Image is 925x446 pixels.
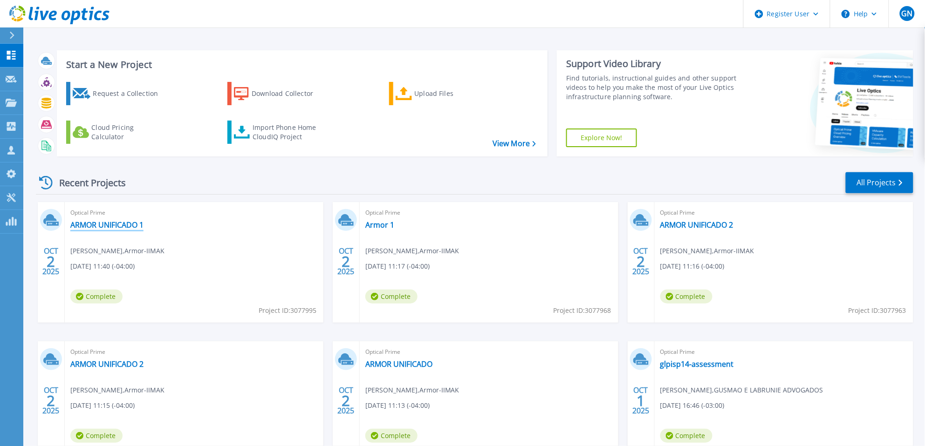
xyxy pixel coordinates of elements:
[337,384,355,418] div: OCT 2025
[70,220,144,230] a: ARMOR UNIFICADO 1
[365,385,459,395] span: [PERSON_NAME] , Armor-IIMAK
[70,429,123,443] span: Complete
[42,384,60,418] div: OCT 2025
[660,290,713,304] span: Complete
[365,220,394,230] a: Armor 1
[566,74,748,101] div: Find tutorials, instructional guides and other support videos to help you make the most of your L...
[660,400,725,411] span: [DATE] 16:46 (-03:00)
[70,400,135,411] span: [DATE] 11:15 (-04:00)
[365,261,430,271] span: [DATE] 11:17 (-04:00)
[849,305,906,316] span: Project ID: 3077963
[660,429,713,443] span: Complete
[337,244,355,278] div: OCT 2025
[415,84,489,103] div: Upload Files
[846,172,913,193] a: All Projects
[227,82,331,105] a: Download Collector
[365,290,418,304] span: Complete
[566,58,748,70] div: Support Video Library
[389,82,493,105] a: Upload Files
[47,257,55,265] span: 2
[660,220,733,230] a: ARMOR UNIFICADO 2
[365,208,613,218] span: Optical Prime
[365,429,418,443] span: Complete
[70,359,144,369] a: ARMOR UNIFICADO 2
[901,10,912,17] span: GN
[554,305,611,316] span: Project ID: 3077968
[70,246,164,256] span: [PERSON_NAME] , Armor-IIMAK
[42,244,60,278] div: OCT 2025
[252,84,326,103] div: Download Collector
[660,261,725,271] span: [DATE] 11:16 (-04:00)
[91,123,166,142] div: Cloud Pricing Calculator
[660,208,908,218] span: Optical Prime
[47,397,55,405] span: 2
[342,397,350,405] span: 2
[632,384,650,418] div: OCT 2025
[660,246,754,256] span: [PERSON_NAME] , Armor-IIMAK
[660,347,908,357] span: Optical Prime
[70,208,318,218] span: Optical Prime
[365,400,430,411] span: [DATE] 11:13 (-04:00)
[66,60,535,70] h3: Start a New Project
[253,123,325,142] div: Import Phone Home CloudIQ Project
[259,305,316,316] span: Project ID: 3077995
[93,84,167,103] div: Request a Collection
[365,246,459,256] span: [PERSON_NAME] , Armor-IIMAK
[566,128,637,147] a: Explore Now!
[365,359,432,369] a: ARMOR UNIFICADO
[637,397,645,405] span: 1
[493,139,536,148] a: View More
[70,261,135,271] span: [DATE] 11:40 (-04:00)
[637,257,645,265] span: 2
[66,82,170,105] a: Request a Collection
[70,290,123,304] span: Complete
[365,347,613,357] span: Optical Prime
[660,385,823,395] span: [PERSON_NAME] , GUSMAO E LABRUNIE ADVOGADOS
[70,385,164,395] span: [PERSON_NAME] , Armor-IIMAK
[66,121,170,144] a: Cloud Pricing Calculator
[342,257,350,265] span: 2
[660,359,734,369] a: glpisp14-assessment
[36,171,138,194] div: Recent Projects
[70,347,318,357] span: Optical Prime
[632,244,650,278] div: OCT 2025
